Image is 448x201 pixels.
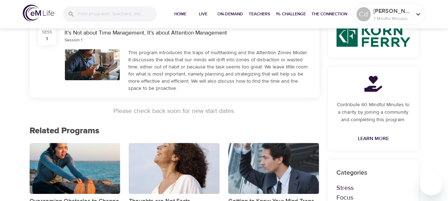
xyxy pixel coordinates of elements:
[172,10,189,18] span: Home
[336,26,410,47] img: KF%20green%20logo%202.20.2025.png
[336,183,410,193] p: Stress
[374,15,411,22] p: 7 Mindful Minutes
[65,37,82,43] div: Session 1
[355,132,392,145] a: Learn More
[30,124,319,137] p: Related Programs
[78,6,157,22] input: Find programs, teachers, etc...
[65,29,311,37] div: It's Not about Time Management, It's about Attention Management
[42,29,52,35] div: SESS
[336,168,410,177] p: Categories
[356,7,371,21] div: Cd
[336,101,410,124] p: Contribute 60 Mindful Minutes to a charity by joining a community and completing this program.
[46,35,48,42] div: 1
[419,172,442,195] iframe: Button to launch messaging window
[217,10,243,18] span: On-Demand
[23,5,54,21] img: logo
[249,10,270,18] span: Teachers
[276,10,306,18] span: 1% Challenge
[30,106,319,116] p: Please check back soon for new start dates.
[374,7,411,15] p: [PERSON_NAME] de la P
[195,10,212,18] span: Live
[311,10,347,18] span: The Connection
[128,49,311,92] div: This program introduces the traps of multitasking and the Attention Zones Model. It discusses the...
[358,134,389,143] span: Learn More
